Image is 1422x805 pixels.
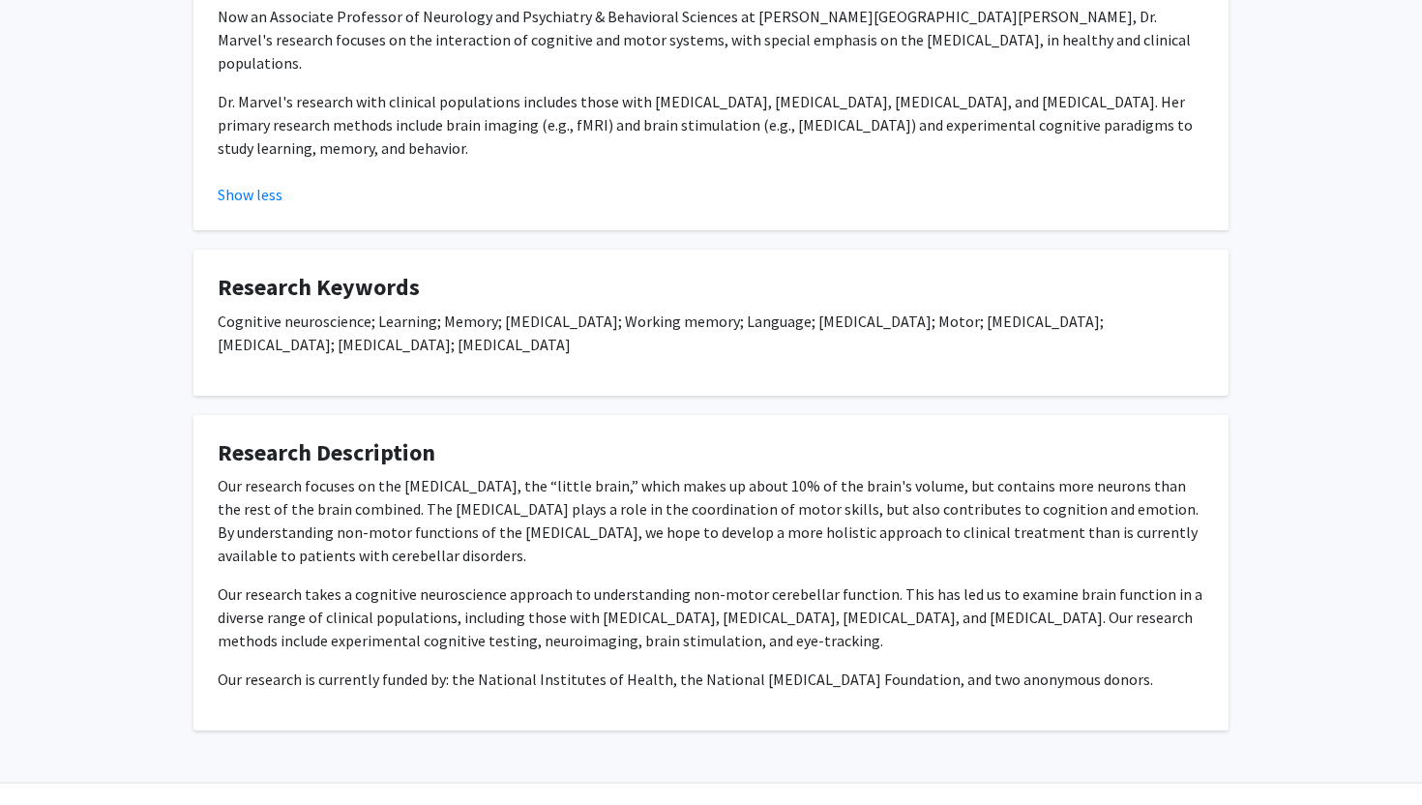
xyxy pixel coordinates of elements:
iframe: Chat [15,718,82,790]
p: Our research takes a cognitive neuroscience approach to understanding non-motor cerebellar functi... [218,582,1204,652]
h4: Research Keywords [218,274,1204,302]
p: Now an Associate Professor of Neurology and Psychiatry & Behavioral Sciences at [PERSON_NAME][GEO... [218,5,1204,75]
p: Our research is currently funded by: the National Institutes of Health, the National [MEDICAL_DAT... [218,668,1204,691]
p: Our research focuses on the [MEDICAL_DATA], the “little brain,” which makes up about 10% of the b... [218,474,1204,567]
h4: Research Description [218,439,1204,467]
p: Dr. Marvel's research with clinical populations includes those with [MEDICAL_DATA], [MEDICAL_DATA... [218,90,1204,160]
p: Cognitive neuroscience; Learning; Memory; [MEDICAL_DATA]; Working memory; Language; [MEDICAL_DATA... [218,310,1204,356]
button: Show less [218,183,282,206]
